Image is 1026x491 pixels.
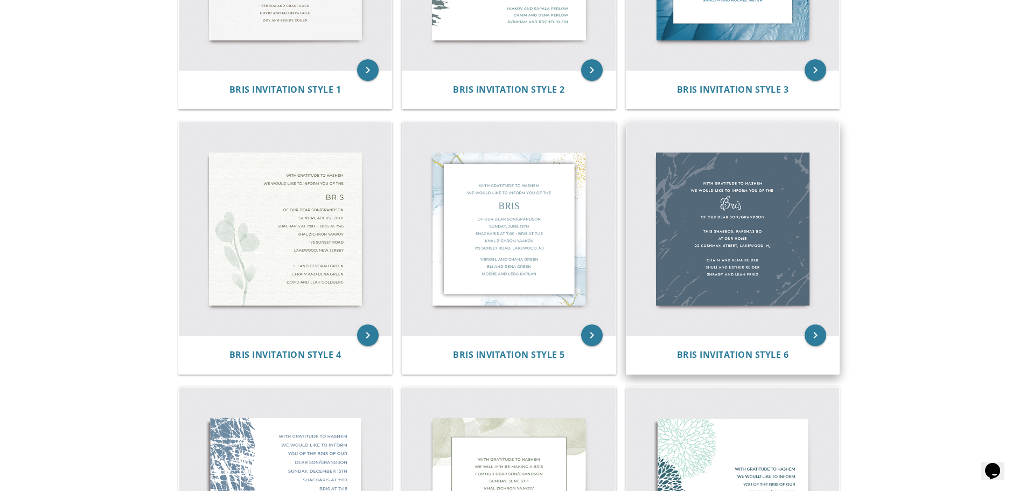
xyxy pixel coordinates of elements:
[677,350,789,360] a: Bris Invitation Style 6
[677,85,789,95] a: Bris Invitation Style 3
[229,349,341,361] span: Bris Invitation Style 4
[229,85,341,95] a: Bris Invitation Style 1
[805,59,826,81] a: keyboard_arrow_right
[677,349,789,361] span: Bris Invitation Style 6
[229,350,341,360] a: Bris Invitation Style 4
[179,122,392,336] img: Bris Invitation Style 4
[805,324,826,346] a: keyboard_arrow_right
[626,122,840,336] img: Bris Invitation Style 6
[357,59,379,81] a: keyboard_arrow_right
[453,350,565,360] a: Bris Invitation Style 5
[453,84,565,95] span: Bris Invitation Style 2
[581,59,603,81] a: keyboard_arrow_right
[453,349,565,361] span: Bris Invitation Style 5
[402,122,616,336] img: Bris Invitation Style 5
[677,84,789,95] span: Bris Invitation Style 3
[229,84,341,95] span: Bris Invitation Style 1
[581,324,603,346] a: keyboard_arrow_right
[453,85,565,95] a: Bris Invitation Style 2
[357,324,379,346] a: keyboard_arrow_right
[981,448,1015,480] iframe: chat widget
